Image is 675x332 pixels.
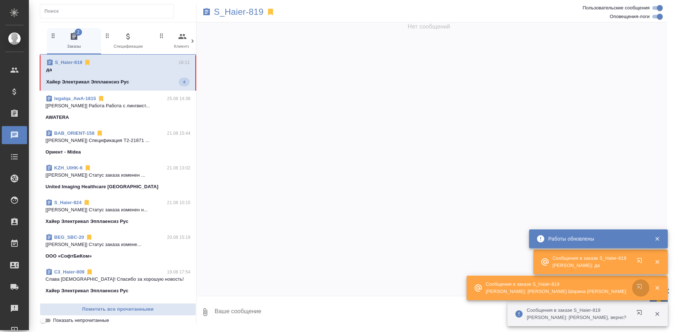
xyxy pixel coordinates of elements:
button: Закрыть [650,236,665,242]
p: [[PERSON_NAME]] Статус заказа измене... [46,241,190,248]
a: BAB_ORIENT-158 [54,130,95,136]
div: S_Haier-82421.08 10:15[[PERSON_NAME]] Статус заказа изменен н...Хайер Электрикал Эпплаенсиз Рус [40,195,196,229]
svg: Зажми и перетащи, чтобы поменять порядок вкладок [158,32,165,39]
span: Пометить все прочитанными [44,305,192,314]
a: S_Haier-819 [214,8,263,16]
span: Нет сообщений [408,22,450,31]
p: Сообщения в заказе S_Haier-819 [527,307,626,314]
svg: Отписаться [86,234,93,241]
button: Пометить все прочитанными [40,303,196,316]
p: Хайер Электрикал Эпплаенсиз Рус [46,218,128,225]
button: Закрыть [650,311,665,317]
svg: Отписаться [84,164,91,172]
p: [PERSON_NAME]: [PERSON_NAME], верно? [527,314,626,321]
p: [PERSON_NAME]: [PERSON_NAME] Ширина [PERSON_NAME] [486,288,626,295]
span: Показать непрочитанные [53,317,109,324]
a: S_Haier-819 [55,60,82,65]
p: [[PERSON_NAME]] Работа Работа с лингвист... [46,102,190,109]
div: BAB_ORIENT-15821.08 15:44[[PERSON_NAME]] Спецификация Т2-21871 ...Ориент - Midea [40,125,196,160]
p: Хайер Электрикал Эпплаенсиз Рус [46,78,129,86]
p: 21.08 13:02 [167,164,191,172]
a: BEG_SBC-20 [54,234,84,240]
svg: Отписаться [86,268,93,276]
svg: Зажми и перетащи, чтобы поменять порядок вкладок [50,32,57,39]
div: C3_Haier-80919.08 17:54Слава [DEMOGRAPHIC_DATA]! Спасибо за хорошую новость!Хайер Электрикал Эппл... [40,264,196,299]
svg: Отписаться [96,130,103,137]
svg: Зажми и перетащи, чтобы поменять порядок вкладок [104,32,111,39]
button: Открыть в новой вкладке [632,253,649,271]
div: S_Haier-81916:11даХайер Электрикал Эпплаенсиз Рус4 [40,55,196,91]
span: Пользовательские сообщения [583,4,650,12]
span: Клиенты [158,32,207,50]
span: Оповещения-логи [610,13,650,20]
p: [[PERSON_NAME]] Спецификация Т2-21871 ... [46,137,190,144]
p: ООО «СофтБиКом» [46,253,92,260]
svg: Отписаться [98,95,105,102]
svg: Отписаться [84,59,91,66]
p: Сообщения в заказе S_Haier-819 [486,281,626,288]
span: Заказы [50,32,98,50]
a: C3_Haier-809 [54,269,85,275]
p: Слава [DEMOGRAPHIC_DATA]! Спасибо за хорошую новость! [46,276,190,283]
p: [[PERSON_NAME]] Статус заказа изменен н... [46,206,190,214]
p: AWATERA [46,114,69,121]
p: Ориент - Midea [46,148,81,156]
div: KZH_UIHK-621.08 13:02[[PERSON_NAME]] Статус заказа изменен ...United Imaging Healthcare [GEOGRAPH... [40,160,196,195]
p: 20.08 15:19 [167,234,191,241]
span: Спецификации [104,32,152,50]
p: 21.08 15:44 [167,130,191,137]
div: legalqa_AwA-181525.08 14:38[[PERSON_NAME]] Работа Работа с лингвист...AWATERA [40,91,196,125]
button: Закрыть [650,259,665,265]
p: [PERSON_NAME]: да [553,262,626,269]
p: Сообщения в заказе S_Haier-819 [553,255,626,262]
span: 4 [179,78,190,86]
a: S_Haier-824 [54,200,82,205]
button: Закрыть [650,285,665,291]
p: United Imaging Healthcare [GEOGRAPHIC_DATA] [46,183,158,190]
svg: Отписаться [83,199,90,206]
div: BEG_SBC-2020.08 15:19[[PERSON_NAME]] Статус заказа измене...ООО «СофтБиКом» [40,229,196,264]
a: KZH_UIHK-6 [54,165,83,171]
span: 2 [75,29,82,36]
p: 21.08 10:15 [167,199,191,206]
a: legalqa_AwA-1815 [54,96,96,101]
p: 19.08 17:54 [167,268,191,276]
p: Хайер Электрикал Эпплаенсиз Рус [46,287,128,294]
p: 25.08 14:38 [167,95,191,102]
p: да [46,66,190,73]
p: 16:11 [179,59,190,66]
button: Открыть в новой вкладке [632,279,649,297]
button: Открыть в новой вкладке [632,305,649,323]
p: [[PERSON_NAME]] Статус заказа изменен ... [46,172,190,179]
div: Работы обновлены [548,235,644,242]
input: Поиск [44,6,174,16]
